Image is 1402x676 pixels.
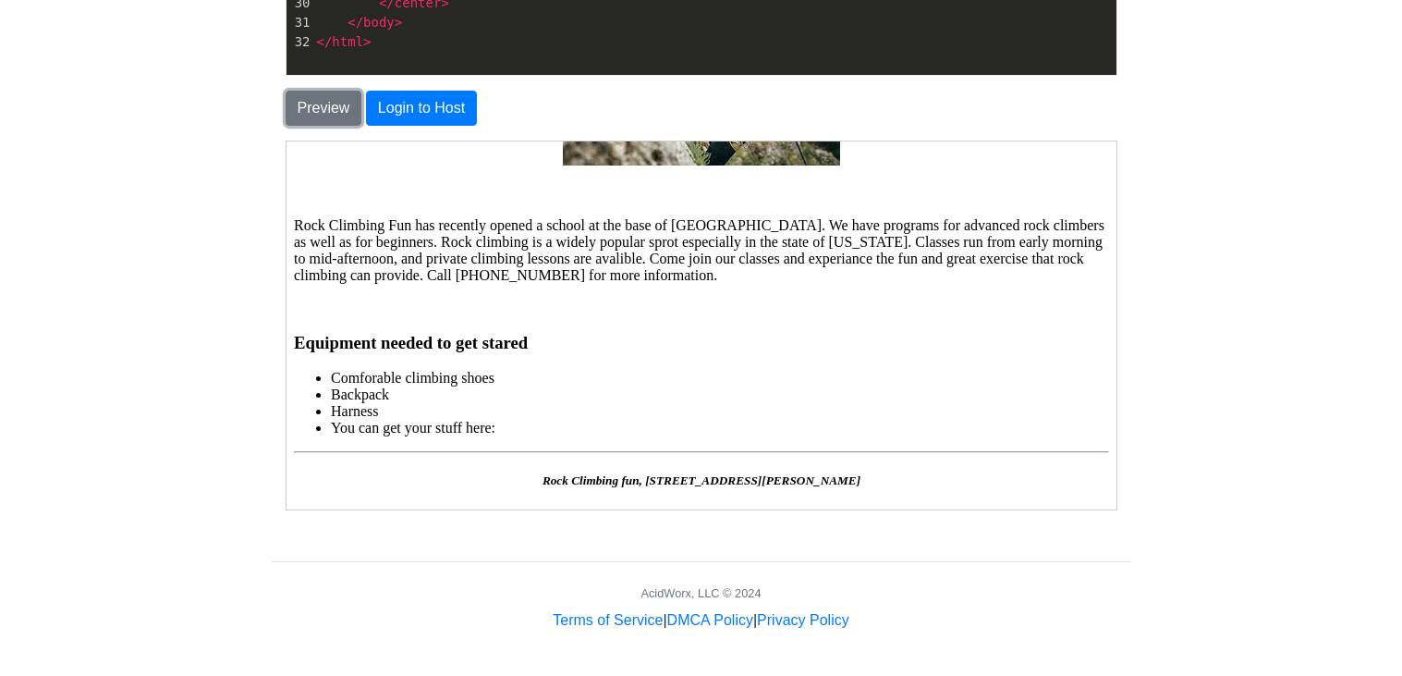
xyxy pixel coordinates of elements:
li: Backpack [44,245,823,262]
a: DMCA Policy [667,612,753,628]
button: Preview [286,91,362,126]
span: body [363,15,395,30]
a: Terms of Service [553,612,663,628]
span: html [332,34,363,49]
p: Rock Climbing Fun has recently opened a school at the base of [GEOGRAPHIC_DATA]. We have programs... [7,76,823,142]
div: AcidWorx, LLC © 2024 [640,584,761,602]
div: 32 [286,32,313,52]
li: Harness [44,262,823,278]
div: | | [553,609,848,632]
span: > [363,34,371,49]
h3: Equipment needed to get stared [7,191,823,212]
button: Login to Host [366,91,477,126]
span: > [395,15,402,30]
h5: Rock Climbing fun, [STREET_ADDRESS][PERSON_NAME] [7,332,823,347]
a: Privacy Policy [757,612,849,628]
span: </ [317,34,333,49]
li: Comforable climbing shoes [44,228,823,245]
li: You can get your stuff here: [44,278,823,295]
span: </ [347,15,363,30]
div: 31 [286,13,313,32]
